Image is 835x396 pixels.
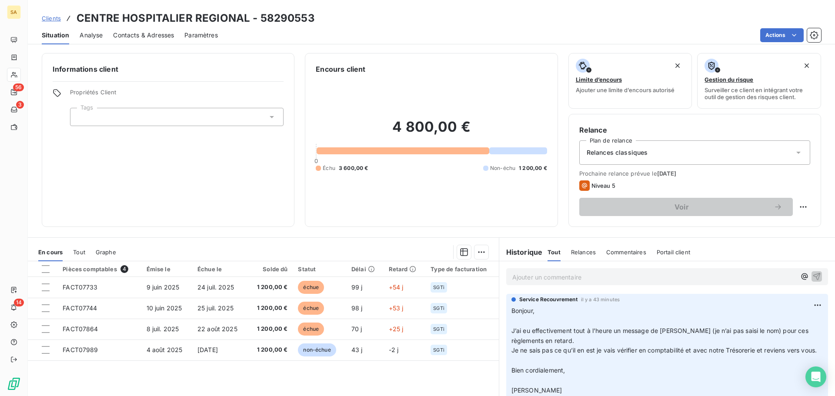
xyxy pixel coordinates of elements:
[511,346,817,354] span: Je ne sais pas ce qu’il en est je vais vérifier en comptabilité et avec notre Trésorerie et revie...
[389,325,404,333] span: +25 j
[490,164,515,172] span: Non-échu
[113,31,174,40] span: Contacts & Adresses
[351,325,362,333] span: 70 j
[351,304,363,312] span: 98 j
[147,304,182,312] span: 10 juin 2025
[511,366,565,374] span: Bien cordialement,
[147,325,179,333] span: 8 juil. 2025
[587,148,648,157] span: Relances classiques
[805,366,826,387] div: Open Intercom Messenger
[13,83,24,91] span: 56
[579,125,810,135] h6: Relance
[63,346,98,353] span: FACT07989
[351,283,363,291] span: 99 j
[42,14,61,23] a: Clients
[606,249,646,256] span: Commentaires
[63,265,136,273] div: Pièces comptables
[581,297,620,302] span: il y a 43 minutes
[433,326,444,332] span: SGTi
[77,113,84,121] input: Ajouter une valeur
[253,325,287,333] span: 1 200,00 €
[339,164,368,172] span: 3 600,00 €
[657,249,690,256] span: Portail client
[519,164,547,172] span: 1 200,00 €
[197,325,237,333] span: 22 août 2025
[197,266,242,273] div: Échue le
[197,346,218,353] span: [DATE]
[433,347,444,353] span: SGTi
[576,87,675,93] span: Ajouter une limite d’encours autorisé
[591,182,615,189] span: Niveau 5
[253,283,287,292] span: 1 200,00 €
[253,304,287,313] span: 1 200,00 €
[657,170,677,177] span: [DATE]
[147,346,183,353] span: 4 août 2025
[42,15,61,22] span: Clients
[42,31,69,40] span: Situation
[298,302,324,315] span: échue
[14,299,24,306] span: 14
[571,249,596,256] span: Relances
[314,157,318,164] span: 0
[63,325,98,333] span: FACT07864
[298,343,336,356] span: non-échue
[548,249,561,256] span: Tout
[519,296,578,303] span: Service Recouvrement
[433,306,444,311] span: SGTi
[323,164,335,172] span: Échu
[431,266,493,273] div: Type de facturation
[351,266,378,273] div: Délai
[511,307,534,314] span: Bonjour,
[389,266,421,273] div: Retard
[351,346,363,353] span: 43 j
[147,266,187,273] div: Émise le
[298,323,324,336] span: échue
[590,203,774,210] span: Voir
[568,53,692,109] button: Limite d’encoursAjouter une limite d’encours autorisé
[73,249,85,256] span: Tout
[253,346,287,354] span: 1 200,00 €
[579,198,793,216] button: Voir
[77,10,315,26] h3: CENTRE HOSPITALIER REGIONAL - 58290553
[389,283,404,291] span: +54 j
[38,249,63,256] span: En cours
[63,304,97,312] span: FACT07744
[576,76,622,83] span: Limite d’encours
[298,281,324,294] span: échue
[147,283,180,291] span: 9 juin 2025
[705,76,753,83] span: Gestion du risque
[120,265,128,273] span: 4
[70,89,284,101] span: Propriétés Client
[7,5,21,19] div: SA
[16,101,24,109] span: 3
[389,304,404,312] span: +53 j
[511,327,810,344] span: J’ai eu effectivement tout à l’heure un message de [PERSON_NAME] (je n’ai pas saisi le nom) pour ...
[316,118,547,144] h2: 4 800,00 €
[96,249,116,256] span: Graphe
[184,31,218,40] span: Paramètres
[197,283,234,291] span: 24 juil. 2025
[389,346,399,353] span: -2 j
[579,170,810,177] span: Prochaine relance prévue le
[197,304,234,312] span: 25 juil. 2025
[760,28,804,42] button: Actions
[705,87,814,100] span: Surveiller ce client en intégrant votre outil de gestion des risques client.
[63,283,97,291] span: FACT07733
[511,386,562,394] span: [PERSON_NAME]
[697,53,821,109] button: Gestion du risqueSurveiller ce client en intégrant votre outil de gestion des risques client.
[253,266,287,273] div: Solde dû
[499,247,543,257] h6: Historique
[7,377,21,391] img: Logo LeanPay
[433,285,444,290] span: SGTi
[80,31,103,40] span: Analyse
[53,64,284,74] h6: Informations client
[316,64,365,74] h6: Encours client
[298,266,341,273] div: Statut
